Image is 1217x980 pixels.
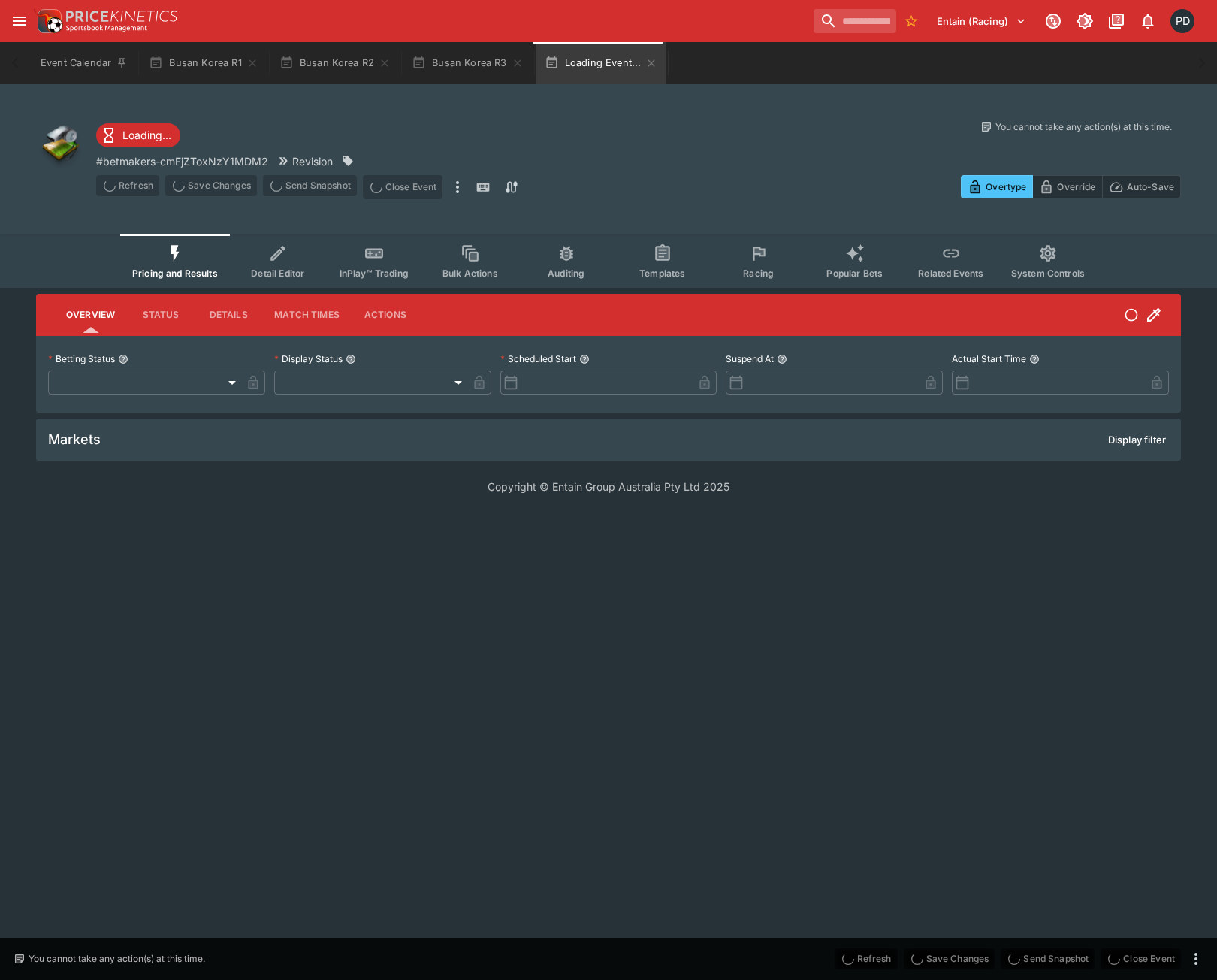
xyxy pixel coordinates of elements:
[1166,5,1199,38] button: Paul Dicioccio
[1187,950,1205,968] button: more
[548,268,584,279] span: Auditing
[48,352,115,365] p: Betting Status
[292,153,333,169] p: Revision
[826,268,883,279] span: Popular Bets
[195,297,262,333] button: Details
[403,42,532,84] button: Busan Korea R3
[1029,354,1040,364] button: Actual Start Time
[132,268,218,279] span: Pricing and Results
[48,431,101,448] h5: Markets
[1127,179,1174,195] p: Auto-Save
[29,952,205,966] p: You cannot take any action(s) at this time.
[536,42,667,84] button: Loading Event...
[274,352,343,365] p: Display Status
[140,42,267,84] button: Busan Korea R1
[33,6,63,36] img: PriceKinetics Logo
[952,352,1026,365] p: Actual Start Time
[66,11,177,22] img: PriceKinetics
[743,268,774,279] span: Racing
[995,120,1172,134] p: You cannot take any action(s) at this time.
[1170,9,1194,33] div: Paul Dicioccio
[579,354,590,364] button: Scheduled Start
[251,268,304,279] span: Detail Editor
[96,153,268,169] p: Copy To Clipboard
[270,42,400,84] button: Busan Korea R2
[54,297,127,333] button: Overview
[6,8,33,35] button: open drawer
[961,175,1033,198] button: Overtype
[639,268,685,279] span: Templates
[448,175,467,199] button: more
[346,354,356,364] button: Display Status
[118,354,128,364] button: Betting Status
[1011,268,1085,279] span: System Controls
[340,268,409,279] span: InPlay™ Trading
[262,297,352,333] button: Match Times
[1040,8,1067,35] button: Connected to PK
[352,297,419,333] button: Actions
[122,127,171,143] p: Loading...
[127,297,195,333] button: Status
[442,268,498,279] span: Bulk Actions
[500,352,576,365] p: Scheduled Start
[120,234,1097,288] div: Event type filters
[918,268,983,279] span: Related Events
[32,42,137,84] button: Event Calendar
[1057,179,1095,195] p: Override
[36,120,84,168] img: other.png
[1099,428,1175,452] button: Display filter
[66,25,147,32] img: Sportsbook Management
[1071,8,1098,35] button: Toggle light/dark mode
[1032,175,1102,198] button: Override
[986,179,1026,195] p: Overtype
[814,9,896,33] input: search
[899,9,923,33] button: No Bookmarks
[961,175,1181,198] div: Start From
[1103,8,1130,35] button: Documentation
[1102,175,1181,198] button: Auto-Save
[1134,8,1161,35] button: Notifications
[928,9,1035,33] button: Select Tenant
[726,352,774,365] p: Suspend At
[777,354,787,364] button: Suspend At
